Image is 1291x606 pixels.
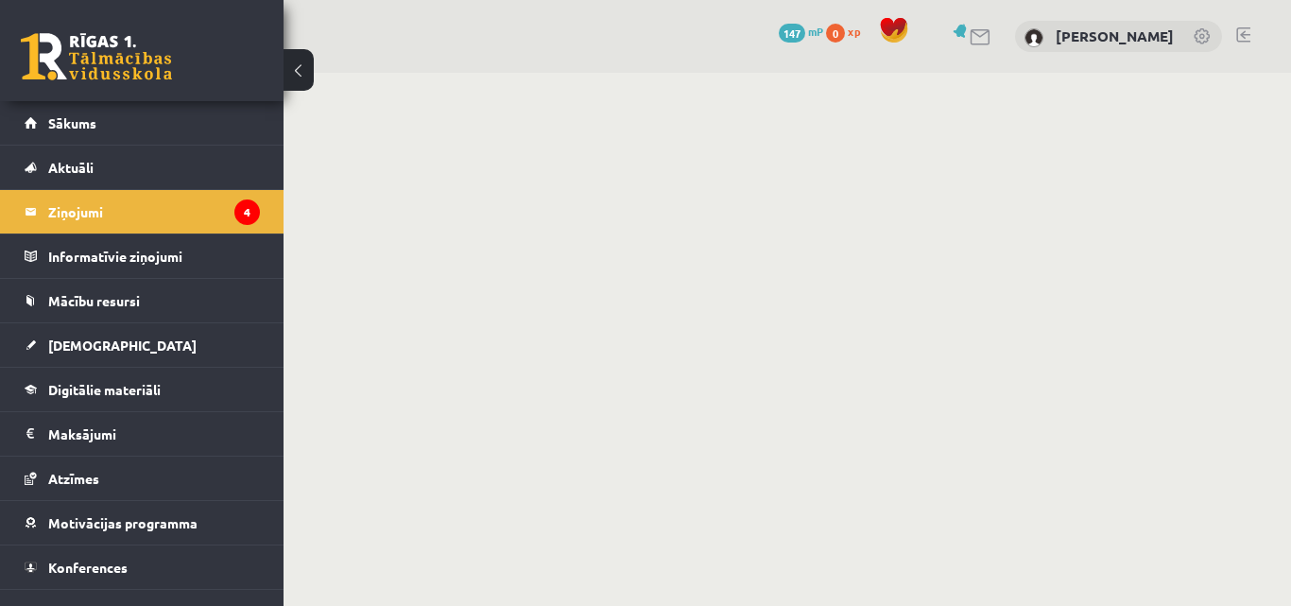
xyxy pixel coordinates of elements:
span: mP [808,24,823,39]
a: [DEMOGRAPHIC_DATA] [25,323,260,367]
span: Digitālie materiāli [48,381,161,398]
a: Rīgas 1. Tālmācības vidusskola [21,33,172,80]
a: 0 xp [826,24,869,39]
a: Ziņojumi4 [25,190,260,234]
a: Sākums [25,101,260,145]
span: 0 [826,24,845,43]
legend: Informatīvie ziņojumi [48,234,260,278]
a: Mācību resursi [25,279,260,322]
a: Aktuāli [25,146,260,189]
a: Maksājumi [25,412,260,456]
span: Motivācijas programma [48,514,198,531]
a: Informatīvie ziņojumi [25,234,260,278]
i: 4 [234,199,260,225]
a: Konferences [25,545,260,589]
span: Aktuāli [48,159,94,176]
a: Digitālie materiāli [25,368,260,411]
legend: Maksājumi [48,412,260,456]
legend: Ziņojumi [48,190,260,234]
a: Motivācijas programma [25,501,260,545]
span: Sākums [48,114,96,131]
a: Atzīmes [25,457,260,500]
span: Mācību resursi [48,292,140,309]
img: Lolita Stepanova [1024,28,1043,47]
span: Atzīmes [48,470,99,487]
a: [PERSON_NAME] [1056,26,1174,45]
a: 147 mP [779,24,823,39]
span: [DEMOGRAPHIC_DATA] [48,337,197,354]
span: 147 [779,24,805,43]
span: xp [848,24,860,39]
span: Konferences [48,559,128,576]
